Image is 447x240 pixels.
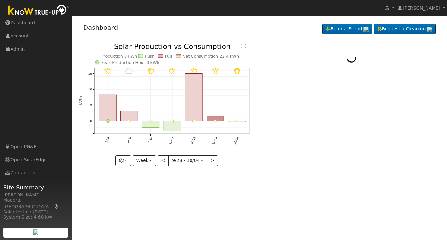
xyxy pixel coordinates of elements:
[5,4,72,18] img: Know True-Up
[363,27,369,32] img: retrieve
[54,204,60,209] a: Map
[3,209,69,215] div: Solar Install: [DATE]
[427,27,432,32] img: retrieve
[374,24,436,35] a: Request a Cleaning
[322,24,372,35] a: Refer a Friend
[3,183,69,192] span: Site Summary
[403,5,440,11] span: [PERSON_NAME]
[3,192,69,198] div: [PERSON_NAME]
[3,197,69,210] div: Madera, [GEOGRAPHIC_DATA]
[83,24,118,31] a: Dashboard
[3,214,69,220] div: System Size: 4.60 kW
[33,229,38,235] img: retrieve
